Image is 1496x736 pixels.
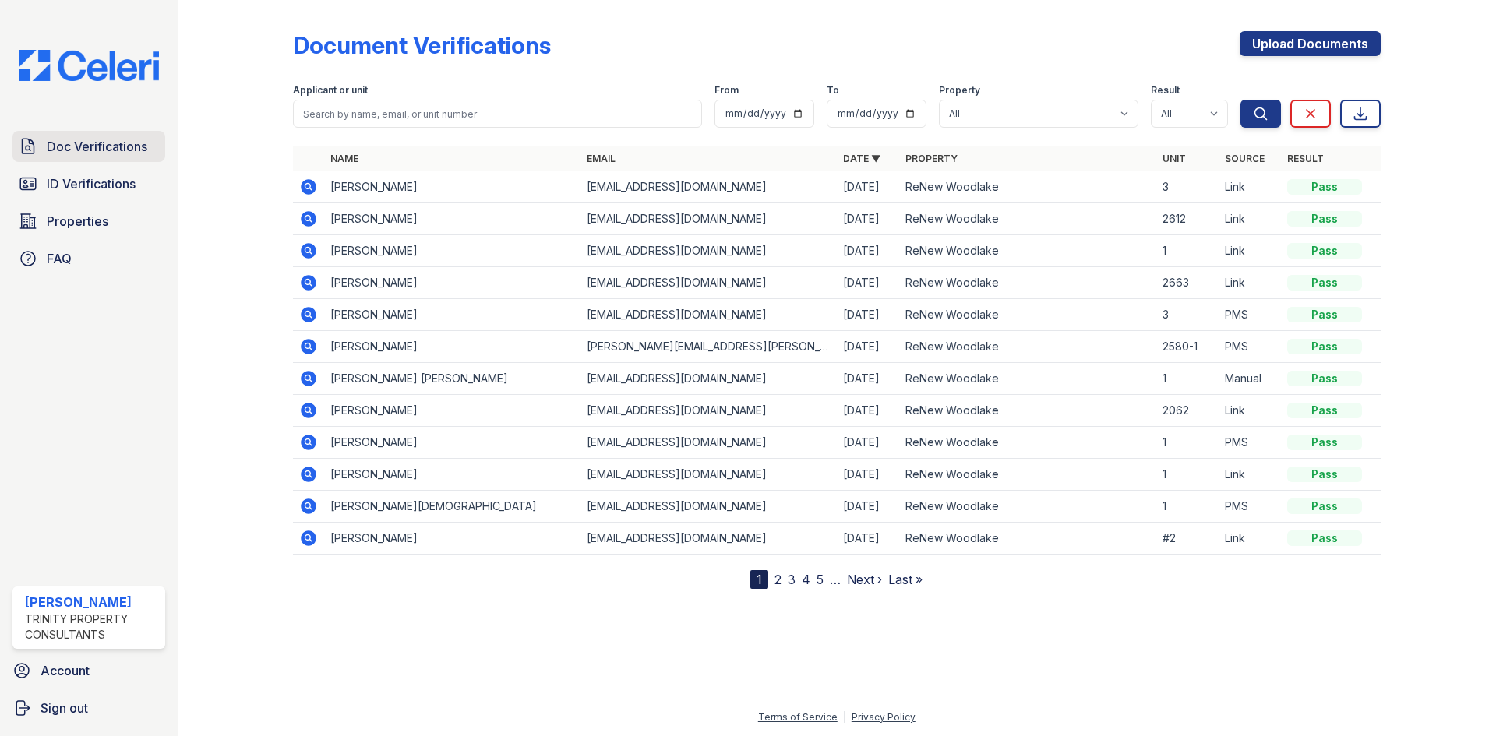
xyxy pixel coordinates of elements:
td: Link [1219,459,1281,491]
a: Email [587,153,616,164]
td: [EMAIL_ADDRESS][DOMAIN_NAME] [580,427,837,459]
td: ReNew Woodlake [899,427,1156,459]
td: 3 [1156,299,1219,331]
td: 2612 [1156,203,1219,235]
div: Pass [1287,498,1362,514]
td: PMS [1219,491,1281,523]
td: ReNew Woodlake [899,203,1156,235]
label: To [827,84,839,97]
td: ReNew Woodlake [899,331,1156,363]
td: [PERSON_NAME] [PERSON_NAME] [324,363,580,395]
div: 1 [750,570,768,589]
td: ReNew Woodlake [899,395,1156,427]
td: 1 [1156,459,1219,491]
a: Sign out [6,692,171,724]
label: Property [939,84,980,97]
td: [EMAIL_ADDRESS][DOMAIN_NAME] [580,395,837,427]
td: ReNew Woodlake [899,363,1156,395]
td: PMS [1219,299,1281,331]
td: 1 [1156,427,1219,459]
td: [PERSON_NAME] [324,267,580,299]
td: ReNew Woodlake [899,235,1156,267]
div: Pass [1287,530,1362,546]
td: Link [1219,267,1281,299]
td: Link [1219,171,1281,203]
td: [DATE] [837,235,899,267]
a: Next › [847,572,882,587]
td: [PERSON_NAME] [324,395,580,427]
div: Document Verifications [293,31,551,59]
td: [PERSON_NAME] [324,203,580,235]
td: [PERSON_NAME] [324,299,580,331]
td: Link [1219,235,1281,267]
div: | [843,711,846,723]
label: Applicant or unit [293,84,368,97]
td: 1 [1156,491,1219,523]
td: PMS [1219,427,1281,459]
div: Pass [1287,403,1362,418]
div: Pass [1287,435,1362,450]
td: [PERSON_NAME] [324,459,580,491]
td: Link [1219,395,1281,427]
a: Last » [888,572,923,587]
td: 3 [1156,171,1219,203]
td: [EMAIL_ADDRESS][DOMAIN_NAME] [580,523,837,555]
a: Privacy Policy [852,711,916,723]
a: FAQ [12,243,165,274]
span: Account [41,661,90,680]
td: [DATE] [837,523,899,555]
td: [DATE] [837,427,899,459]
div: Pass [1287,307,1362,322]
td: 2663 [1156,267,1219,299]
td: [EMAIL_ADDRESS][DOMAIN_NAME] [580,459,837,491]
a: Date ▼ [843,153,880,164]
td: [DATE] [837,459,899,491]
div: Pass [1287,275,1362,291]
td: [EMAIL_ADDRESS][DOMAIN_NAME] [580,235,837,267]
td: [PERSON_NAME][EMAIL_ADDRESS][PERSON_NAME][DOMAIN_NAME] [580,331,837,363]
a: Properties [12,206,165,237]
div: Pass [1287,371,1362,386]
a: Terms of Service [758,711,838,723]
span: ID Verifications [47,174,136,193]
div: Pass [1287,339,1362,354]
label: Result [1151,84,1180,97]
td: [DATE] [837,395,899,427]
td: [DATE] [837,171,899,203]
td: Link [1219,203,1281,235]
div: Pass [1287,179,1362,195]
a: Name [330,153,358,164]
a: 5 [817,572,824,587]
img: CE_Logo_Blue-a8612792a0a2168367f1c8372b55b34899dd931a85d93a1a3d3e32e68fde9ad4.png [6,50,171,81]
a: Unit [1163,153,1186,164]
td: [DATE] [837,491,899,523]
span: … [830,570,841,589]
td: [DATE] [837,299,899,331]
td: [PERSON_NAME] [324,171,580,203]
span: Sign out [41,699,88,717]
td: [PERSON_NAME] [324,331,580,363]
td: [EMAIL_ADDRESS][DOMAIN_NAME] [580,363,837,395]
a: 4 [802,572,810,587]
td: [DATE] [837,363,899,395]
a: Property [905,153,958,164]
td: [PERSON_NAME] [324,235,580,267]
td: [PERSON_NAME] [324,427,580,459]
td: ReNew Woodlake [899,267,1156,299]
a: Result [1287,153,1324,164]
div: [PERSON_NAME] [25,593,159,611]
td: ReNew Woodlake [899,459,1156,491]
td: Link [1219,523,1281,555]
td: [PERSON_NAME] [324,523,580,555]
td: PMS [1219,331,1281,363]
a: Account [6,655,171,686]
span: Properties [47,212,108,231]
a: Doc Verifications [12,131,165,162]
td: [PERSON_NAME][DEMOGRAPHIC_DATA] [324,491,580,523]
div: Pass [1287,243,1362,259]
td: ReNew Woodlake [899,491,1156,523]
div: Pass [1287,467,1362,482]
td: [EMAIL_ADDRESS][DOMAIN_NAME] [580,491,837,523]
span: Doc Verifications [47,137,147,156]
